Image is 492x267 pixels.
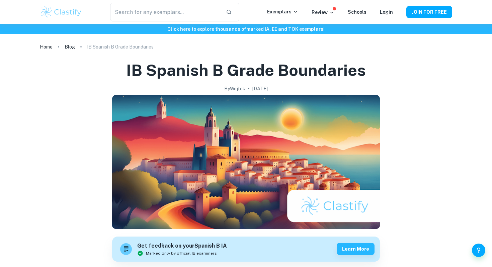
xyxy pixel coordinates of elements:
[146,250,217,256] span: Marked only by official IB examiners
[267,8,298,15] p: Exemplars
[406,6,452,18] button: JOIN FOR FREE
[137,242,227,250] h6: Get feedback on your Spanish B IA
[110,3,221,21] input: Search for any exemplars...
[380,9,393,15] a: Login
[252,85,268,92] h2: [DATE]
[40,5,82,19] img: Clastify logo
[87,43,154,51] p: IB Spanish B Grade Boundaries
[312,9,334,16] p: Review
[126,60,366,81] h1: IB Spanish B Grade Boundaries
[248,85,250,92] p: •
[348,9,366,15] a: Schools
[224,85,245,92] h2: By Wojtek
[65,42,75,52] a: Blog
[112,237,380,262] a: Get feedback on yourSpanish B IAMarked only by official IB examinersLearn more
[337,243,375,255] button: Learn more
[1,25,491,33] h6: Click here to explore thousands of marked IA, EE and TOK exemplars !
[40,42,53,52] a: Home
[472,244,485,257] button: Help and Feedback
[112,95,380,229] img: IB Spanish B Grade Boundaries cover image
